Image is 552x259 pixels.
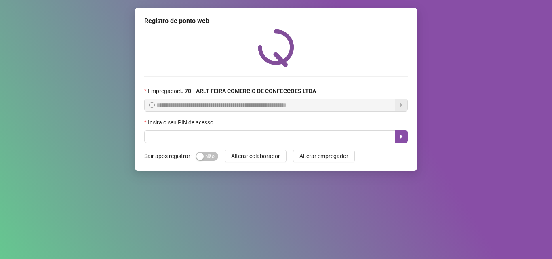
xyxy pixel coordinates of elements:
[144,16,408,26] div: Registro de ponto web
[180,88,316,94] strong: L 70 - ARLT FEIRA COMERCIO DE CONFECCOES LTDA
[398,133,405,140] span: caret-right
[225,150,287,162] button: Alterar colaborador
[149,102,155,108] span: info-circle
[258,29,294,67] img: QRPoint
[299,152,348,160] span: Alterar empregador
[293,150,355,162] button: Alterar empregador
[144,118,219,127] label: Insira o seu PIN de acesso
[231,152,280,160] span: Alterar colaborador
[144,150,196,162] label: Sair após registrar
[148,86,316,95] span: Empregador :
